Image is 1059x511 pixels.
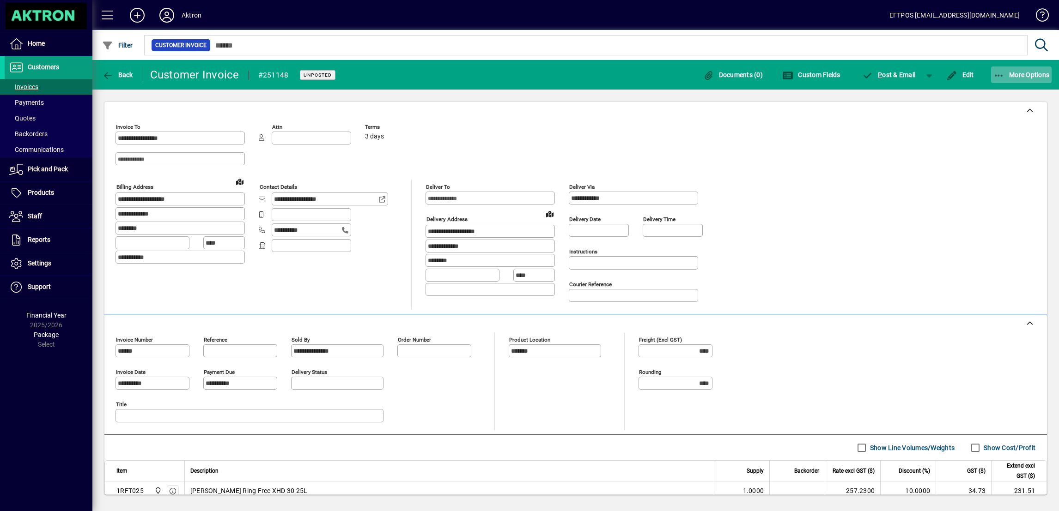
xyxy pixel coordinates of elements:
[116,401,127,408] mat-label: Title
[936,481,991,500] td: 34.73
[102,42,133,49] span: Filter
[1029,2,1047,32] a: Knowledge Base
[639,337,682,343] mat-label: Freight (excl GST)
[28,40,45,47] span: Home
[116,337,153,343] mat-label: Invoice number
[569,248,597,255] mat-label: Instructions
[5,252,92,275] a: Settings
[509,337,550,343] mat-label: Product location
[28,63,59,71] span: Customers
[152,7,182,24] button: Profile
[5,142,92,157] a: Communications
[997,461,1035,481] span: Extend excl GST ($)
[116,124,140,130] mat-label: Invoice To
[116,466,128,476] span: Item
[899,466,930,476] span: Discount (%)
[991,66,1052,83] button: More Options
[782,71,840,78] span: Custom Fields
[150,67,239,82] div: Customer Invoice
[426,184,450,190] mat-label: Deliver To
[152,486,163,496] span: Central
[9,114,36,122] span: Quotes
[28,212,42,220] span: Staff
[833,466,875,476] span: Rate excl GST ($)
[5,32,92,55] a: Home
[102,71,133,78] span: Back
[272,124,282,130] mat-label: Attn
[232,174,247,189] a: View on map
[190,486,308,495] span: [PERSON_NAME] Ring Free XHD 30 25L
[5,205,92,228] a: Staff
[182,8,201,23] div: Aktron
[28,259,51,267] span: Settings
[944,66,976,83] button: Edit
[880,481,936,500] td: 10.0000
[542,206,557,221] a: View on map
[9,99,44,106] span: Payments
[858,66,920,83] button: Post & Email
[28,236,50,243] span: Reports
[204,369,235,375] mat-label: Payment due
[304,72,332,78] span: Unposted
[9,83,38,90] span: Invoices
[967,466,986,476] span: GST ($)
[831,486,875,495] div: 257.2300
[100,37,135,54] button: Filter
[365,133,384,140] span: 3 days
[569,216,601,222] mat-label: Delivery date
[862,71,916,78] span: ost & Email
[122,7,152,24] button: Add
[780,66,843,83] button: Custom Fields
[946,71,974,78] span: Edit
[5,110,92,126] a: Quotes
[34,331,59,338] span: Package
[9,130,48,138] span: Backorders
[794,466,819,476] span: Backorder
[292,369,327,375] mat-label: Delivery status
[190,466,219,476] span: Description
[700,66,765,83] button: Documents (0)
[569,281,612,288] mat-label: Courier Reference
[569,184,595,190] mat-label: Deliver via
[100,66,135,83] button: Back
[991,481,1047,500] td: 231.51
[9,146,64,153] span: Communications
[993,71,1050,78] span: More Options
[116,486,144,495] div: 1RFT025
[258,68,289,83] div: #251148
[116,369,146,375] mat-label: Invoice date
[5,79,92,95] a: Invoices
[5,181,92,204] a: Products
[703,71,763,78] span: Documents (0)
[743,486,764,495] span: 1.0000
[868,443,955,452] label: Show Line Volumes/Weights
[28,165,68,173] span: Pick and Pack
[982,443,1035,452] label: Show Cost/Profit
[5,228,92,252] a: Reports
[92,66,143,83] app-page-header-button: Back
[889,8,1020,23] div: EFTPOS [EMAIL_ADDRESS][DOMAIN_NAME]
[747,466,764,476] span: Supply
[26,312,67,319] span: Financial Year
[639,369,661,375] mat-label: Rounding
[365,124,420,130] span: Terms
[204,337,227,343] mat-label: Reference
[5,158,92,181] a: Pick and Pack
[878,71,882,78] span: P
[643,216,676,222] mat-label: Delivery time
[398,337,431,343] mat-label: Order number
[28,283,51,290] span: Support
[5,126,92,142] a: Backorders
[28,189,54,196] span: Products
[155,41,207,50] span: Customer Invoice
[5,95,92,110] a: Payments
[292,337,310,343] mat-label: Sold by
[5,276,92,299] a: Support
